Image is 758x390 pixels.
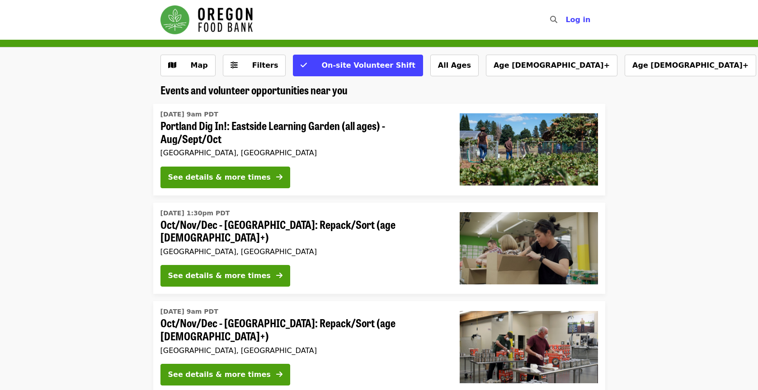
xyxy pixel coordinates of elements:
[160,5,253,34] img: Oregon Food Bank - Home
[160,346,445,355] div: [GEOGRAPHIC_DATA], [GEOGRAPHIC_DATA]
[321,61,415,70] span: On-site Volunteer Shift
[160,265,290,287] button: See details & more times
[430,55,479,76] button: All Ages
[301,61,307,70] i: check icon
[160,307,218,316] time: [DATE] 9am PDT
[460,212,598,284] img: Oct/Nov/Dec - Portland: Repack/Sort (age 8+) organized by Oregon Food Bank
[563,9,570,31] input: Search
[160,149,445,157] div: [GEOGRAPHIC_DATA], [GEOGRAPHIC_DATA]
[460,311,598,383] img: Oct/Nov/Dec - Portland: Repack/Sort (age 16+) organized by Oregon Food Bank
[160,218,445,244] span: Oct/Nov/Dec - [GEOGRAPHIC_DATA]: Repack/Sort (age [DEMOGRAPHIC_DATA]+)
[276,370,282,379] i: arrow-right icon
[231,61,238,70] i: sliders-h icon
[160,247,445,256] div: [GEOGRAPHIC_DATA], [GEOGRAPHIC_DATA]
[160,167,290,188] button: See details & more times
[486,55,617,76] button: Age [DEMOGRAPHIC_DATA]+
[276,173,282,181] i: arrow-right icon
[223,55,286,76] button: Filters (0 selected)
[168,369,271,380] div: See details & more times
[160,209,230,218] time: [DATE] 1:30pm PDT
[558,11,598,29] button: Log in
[252,61,278,70] span: Filters
[550,15,557,24] i: search icon
[191,61,208,70] span: Map
[276,271,282,280] i: arrow-right icon
[153,203,605,294] a: See details for "Oct/Nov/Dec - Portland: Repack/Sort (age 8+)"
[168,61,176,70] i: map icon
[160,55,216,76] button: Show map view
[460,113,598,186] img: Portland Dig In!: Eastside Learning Garden (all ages) - Aug/Sept/Oct organized by Oregon Food Bank
[160,316,445,343] span: Oct/Nov/Dec - [GEOGRAPHIC_DATA]: Repack/Sort (age [DEMOGRAPHIC_DATA]+)
[565,15,590,24] span: Log in
[293,55,423,76] button: On-site Volunteer Shift
[160,110,218,119] time: [DATE] 9am PDT
[168,270,271,281] div: See details & more times
[168,172,271,183] div: See details & more times
[153,104,605,195] a: See details for "Portland Dig In!: Eastside Learning Garden (all ages) - Aug/Sept/Oct"
[160,119,445,145] span: Portland Dig In!: Eastside Learning Garden (all ages) - Aug/Sept/Oct
[160,364,290,385] button: See details & more times
[625,55,756,76] button: Age [DEMOGRAPHIC_DATA]+
[160,82,348,97] span: Events and volunteer opportunities near you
